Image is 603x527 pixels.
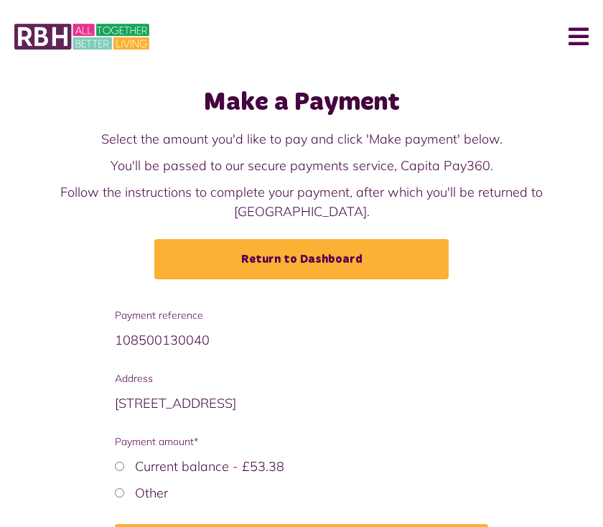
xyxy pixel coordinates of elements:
span: Payment reference [115,308,488,323]
img: MyRBH [14,22,149,52]
p: Select the amount you'd like to pay and click 'Make payment' below. [14,129,589,149]
span: Payment amount* [115,434,488,449]
p: Follow the instructions to complete your payment, after which you'll be returned to [GEOGRAPHIC_D... [14,182,589,221]
p: You'll be passed to our secure payments service, Capita Pay360. [14,156,589,175]
label: Current balance - £53.38 [135,458,284,475]
label: Other [135,485,168,501]
span: [STREET_ADDRESS] [115,395,236,411]
span: 108500130040 [115,332,210,348]
h1: Make a Payment [14,88,589,118]
span: Address [115,371,488,386]
a: Return to Dashboard [154,239,449,279]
